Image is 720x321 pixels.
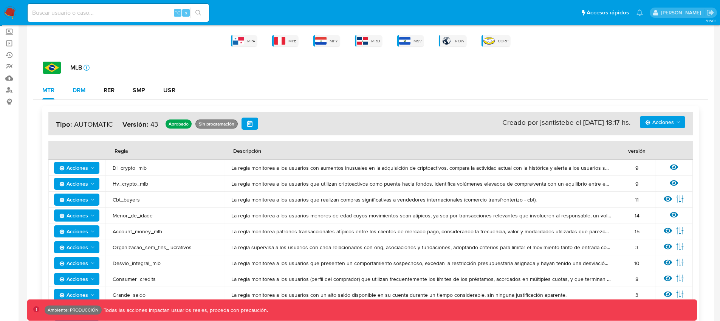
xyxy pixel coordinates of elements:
span: s [185,9,187,16]
span: Accesos rápidos [587,9,629,17]
a: Notificaciones [636,9,643,16]
p: Todas las acciones impactan usuarios reales, proceda con precaución. [102,307,268,314]
span: ⌥ [175,9,180,16]
a: Salir [706,9,714,17]
p: francisco.valenzuela@mercadolibre.com [661,9,704,16]
p: Ambiente: PRODUCCIÓN [48,309,99,312]
button: search-icon [190,8,206,18]
span: 3.160.1 [706,18,716,24]
input: Buscar usuario o caso... [28,8,209,18]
